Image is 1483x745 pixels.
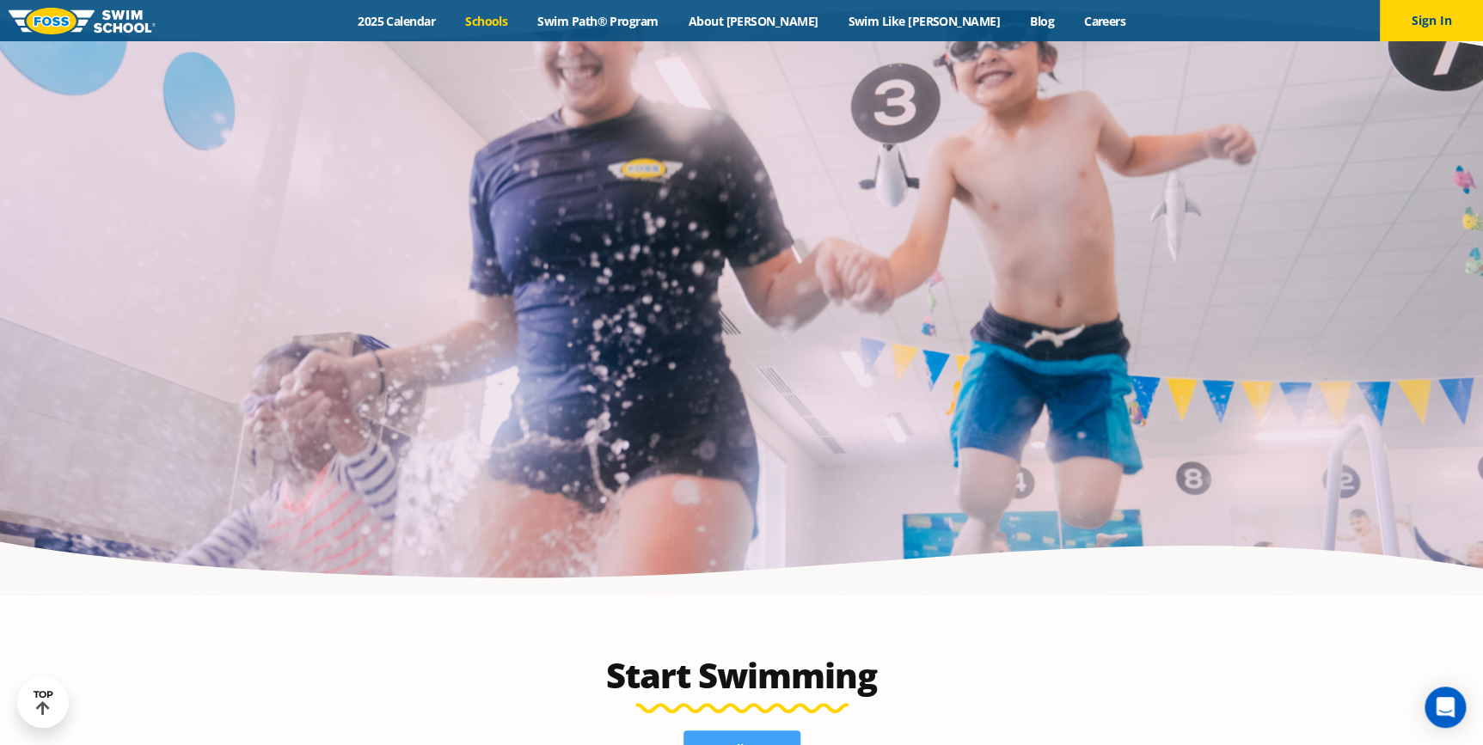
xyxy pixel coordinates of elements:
[343,13,450,29] a: 2025 Calendar
[1014,13,1069,29] a: Blog
[833,13,1015,29] a: Swim Like [PERSON_NAME]
[673,13,833,29] a: About [PERSON_NAME]
[336,655,1148,696] h2: Start Swimming
[1069,13,1140,29] a: Careers
[34,689,53,716] div: TOP
[9,8,156,34] img: FOSS Swim School Logo
[523,13,673,29] a: Swim Path® Program
[450,13,523,29] a: Schools
[1425,687,1466,728] div: Open Intercom Messenger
